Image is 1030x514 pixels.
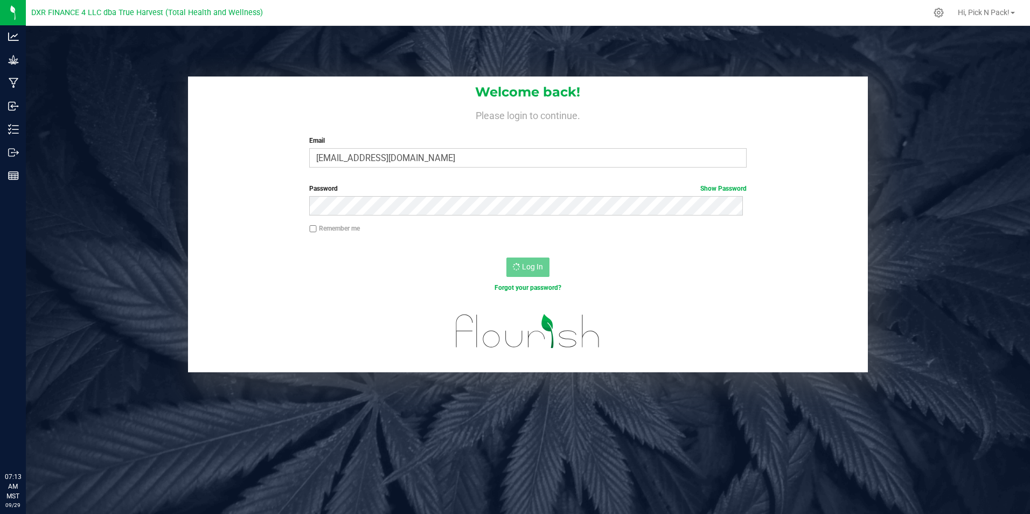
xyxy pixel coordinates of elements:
inline-svg: Inventory [8,124,19,135]
inline-svg: Grow [8,54,19,65]
input: Remember me [309,225,317,233]
div: Manage settings [932,8,945,18]
img: flourish_logo.svg [443,304,613,359]
inline-svg: Reports [8,170,19,181]
button: Log In [506,258,549,277]
inline-svg: Inbound [8,101,19,112]
label: Remember me [309,224,360,233]
inline-svg: Manufacturing [8,78,19,88]
span: Log In [522,262,543,271]
span: DXR FINANCE 4 LLC dba True Harvest (Total Health and Wellness) [31,8,263,17]
p: 07:13 AM MST [5,472,21,501]
p: 09/29 [5,501,21,509]
a: Forgot your password? [495,284,561,291]
inline-svg: Analytics [8,31,19,42]
inline-svg: Outbound [8,147,19,158]
a: Show Password [700,185,747,192]
h1: Welcome back! [188,85,868,99]
h4: Please login to continue. [188,108,868,121]
label: Email [309,136,747,145]
span: Password [309,185,338,192]
span: Hi, Pick N Pack! [958,8,1010,17]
